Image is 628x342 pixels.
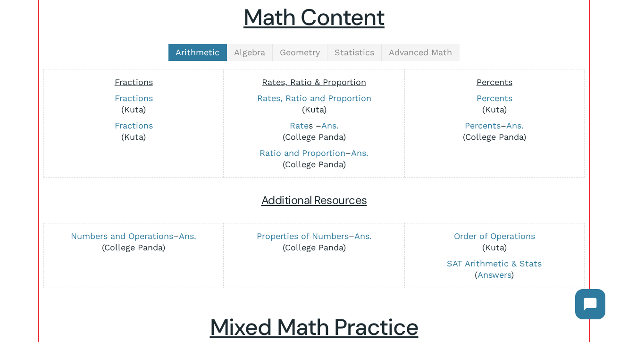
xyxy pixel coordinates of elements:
[261,193,367,207] span: Additional Resources
[477,93,512,103] a: Percents
[410,258,579,281] p: ( )
[389,47,452,57] span: Advanced Math
[290,120,309,130] a: Rate
[260,148,345,158] a: Ratio and Proportion
[234,47,265,57] span: Algebra
[410,231,579,253] p: (Kuta)
[382,44,460,61] a: Advanced Math
[210,312,419,342] u: Mixed Math Practice
[465,120,501,130] a: Percents
[477,270,511,280] a: Answers
[566,280,615,329] iframe: Chatbot
[454,231,535,241] a: Order of Operations
[229,147,399,170] p: – (College Panda)
[243,2,385,32] u: Math Content
[179,231,196,241] a: Ans.
[354,231,372,241] a: Ans.
[49,120,218,143] p: (Kuta)
[327,44,382,61] a: Statistics
[351,148,368,158] a: Ans.
[335,47,374,57] span: Statistics
[168,44,227,61] a: Arithmetic
[410,93,579,115] p: (Kuta)
[71,231,173,241] a: Numbers and Operations
[477,77,512,87] span: Percents
[227,44,273,61] a: Algebra
[257,231,349,241] a: Properties of Numbers
[115,120,153,130] a: Fractions
[229,93,399,115] p: (Kuta)
[506,120,524,130] a: Ans.
[49,231,218,253] p: – (College Panda)
[262,77,366,87] span: Rates, Ratio & Proportion
[410,120,579,143] p: – (College Panda)
[321,120,339,130] a: Ans.
[273,44,327,61] a: Geometry
[229,231,399,253] p: – (College Panda)
[229,120,399,143] p: s – (College Panda)
[49,93,218,115] p: (Kuta)
[280,47,320,57] span: Geometry
[257,93,371,103] a: Rates, Ratio and Proportion
[115,93,153,103] a: Fractions
[176,47,219,57] span: Arithmetic
[115,77,153,87] span: Fractions
[447,258,542,268] a: SAT Arithmetic & Stats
